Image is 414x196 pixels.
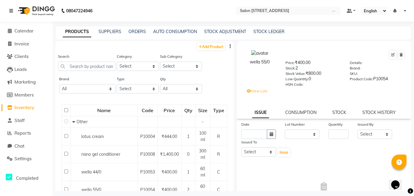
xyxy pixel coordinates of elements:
span: ₹400.00 [162,169,177,175]
div: Price [158,105,181,116]
span: - [202,119,204,124]
b: 08047224946 [66,2,92,19]
label: SKU: [350,71,358,76]
a: AUTO CONSUMPTION [153,29,197,34]
div: Code [138,105,157,116]
a: Settings [2,155,51,162]
span: Reports [14,130,31,136]
a: CONSUMPTION [285,110,316,115]
label: Quantity [328,122,343,127]
span: Members [14,92,34,98]
a: Add Product [197,43,225,50]
span: P10004 [140,134,155,139]
a: Members [2,92,51,99]
label: Stock Value: [286,71,306,76]
label: Details: [350,60,362,66]
div: Size [196,105,210,116]
span: C [217,187,220,192]
div: 0 [286,76,341,84]
label: Low Quantity: [286,76,309,82]
input: Search by product name or code [58,62,116,71]
div: wella 55/0 [243,59,277,65]
span: Invoice [14,41,29,47]
span: Inventory [14,105,34,110]
span: C [217,169,220,175]
label: HSN Code: [286,82,304,87]
a: Leads [2,66,51,73]
a: Chat [2,143,51,150]
label: View Lots [247,88,267,94]
span: Leads [14,66,27,72]
span: P10008 [140,152,155,157]
label: Stock: [286,66,296,71]
a: STOCK ADJUSTMENT [204,29,246,34]
a: Invoice [2,41,51,47]
label: Brand [59,76,69,82]
img: avatar [251,50,268,57]
div: P10054 [350,76,405,84]
div: Type [211,105,227,116]
iframe: chat widget [389,172,408,190]
label: Issued By [358,122,373,127]
a: ORDERS [128,29,146,34]
span: 0 [187,152,190,157]
label: Product Code: [350,76,373,82]
span: Collapse Row [72,119,77,124]
a: Marketing [2,79,51,86]
a: STOCK LEDGER [253,29,285,34]
span: nano gel conditioner [81,152,120,157]
a: Inventory [2,104,51,111]
span: wella 55/0 [81,187,101,192]
span: R [217,134,220,139]
button: Issue [278,148,290,157]
span: Chat [14,143,24,149]
label: Sub Category [160,54,182,59]
label: Qty [160,76,166,82]
a: Clients [2,53,51,60]
span: Clients [14,54,29,59]
span: Marketing [14,79,36,85]
a: Calendar [2,28,51,35]
span: Issue [280,150,288,155]
span: 60 ml [201,184,205,195]
div: ₹800.00 [286,70,341,79]
a: PRODUCTS [63,26,91,37]
img: logo [15,2,56,19]
a: Staff [2,117,51,124]
a: SUPPLIERS [98,29,121,34]
span: lotus cream [81,134,104,139]
div: Qty [182,105,195,116]
span: 1 [187,169,190,175]
span: 100 ml [199,130,207,142]
label: Brand: [350,66,361,71]
span: P10053 [140,169,155,175]
label: Price: [286,60,295,66]
label: Search [58,54,69,59]
span: wella 44/0 [81,169,101,175]
label: Type [117,76,125,82]
label: Date [241,122,249,127]
a: STOCK [332,110,346,115]
span: 1 [187,134,190,139]
label: Lot Number [285,122,305,127]
span: R [217,152,220,157]
span: Settings [14,156,32,161]
span: Staff [14,118,25,123]
span: P10054 [140,187,155,192]
span: 300 ml [199,148,207,160]
label: Category [117,54,132,59]
span: Other [77,119,88,124]
div: 2 [286,65,341,73]
span: Completed [16,175,38,181]
span: ₹1,400.00 [160,152,179,157]
a: STOCK HISTORY [362,110,396,115]
span: 2 [187,187,190,192]
label: Issued To [241,139,257,145]
span: 60 ml [201,166,205,178]
a: ISSUE [252,107,269,118]
a: Reports [2,130,51,137]
div: Name [71,105,137,116]
span: Calendar [14,28,34,34]
div: ₹400.00 [286,60,341,68]
span: ₹444.00 [162,134,177,139]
